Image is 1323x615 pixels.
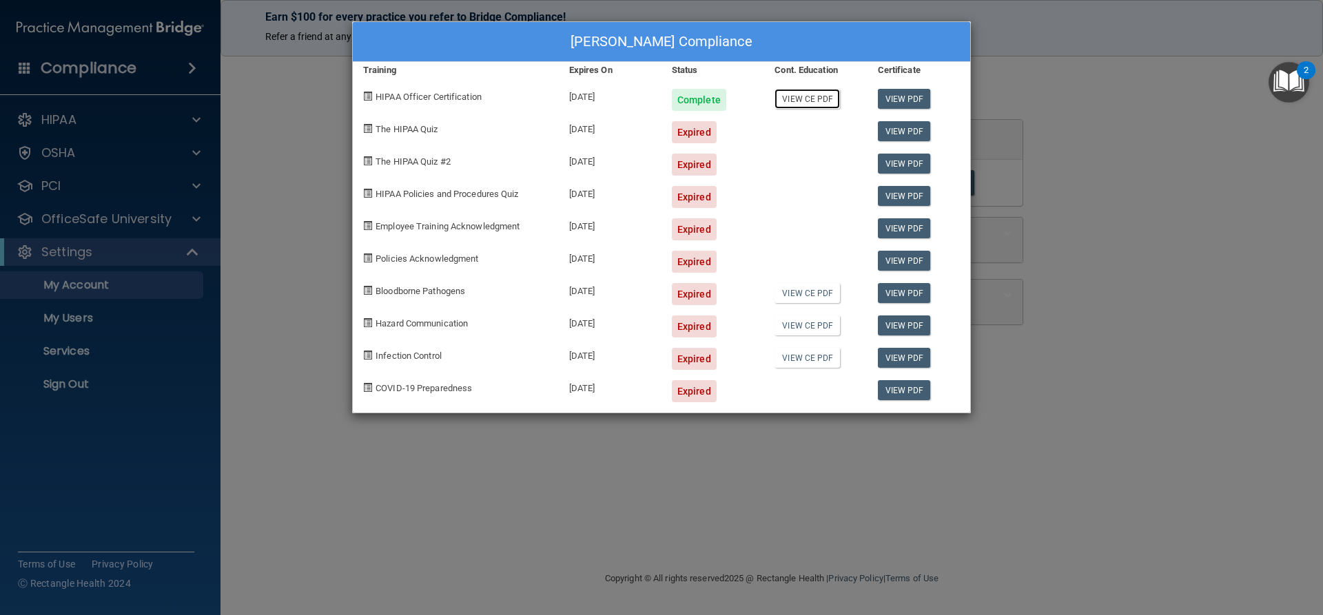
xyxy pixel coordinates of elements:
[559,176,661,208] div: [DATE]
[672,283,717,305] div: Expired
[376,124,438,134] span: The HIPAA Quiz
[353,62,559,79] div: Training
[672,380,717,402] div: Expired
[672,348,717,370] div: Expired
[878,186,931,206] a: View PDF
[878,218,931,238] a: View PDF
[376,221,520,231] span: Employee Training Acknowledgment
[353,22,970,62] div: [PERSON_NAME] Compliance
[559,273,661,305] div: [DATE]
[376,92,482,102] span: HIPAA Officer Certification
[559,62,661,79] div: Expires On
[376,253,478,264] span: Policies Acknowledgment
[559,143,661,176] div: [DATE]
[764,62,867,79] div: Cont. Education
[775,348,840,368] a: View CE PDF
[376,351,442,361] span: Infection Control
[672,186,717,208] div: Expired
[878,283,931,303] a: View PDF
[878,154,931,174] a: View PDF
[878,348,931,368] a: View PDF
[559,370,661,402] div: [DATE]
[376,189,518,199] span: HIPAA Policies and Procedures Quiz
[672,121,717,143] div: Expired
[1269,62,1309,103] button: Open Resource Center, 2 new notifications
[661,62,764,79] div: Status
[672,154,717,176] div: Expired
[775,315,840,335] a: View CE PDF
[376,286,465,296] span: Bloodborne Pathogens
[559,305,661,337] div: [DATE]
[878,121,931,141] a: View PDF
[376,383,472,393] span: COVID-19 Preparedness
[672,315,717,337] div: Expired
[672,89,726,111] div: Complete
[559,111,661,143] div: [DATE]
[878,380,931,400] a: View PDF
[878,251,931,271] a: View PDF
[376,156,451,167] span: The HIPAA Quiz #2
[559,240,661,273] div: [DATE]
[775,89,840,109] a: View CE PDF
[878,89,931,109] a: View PDF
[775,283,840,303] a: View CE PDF
[1304,70,1309,88] div: 2
[672,218,717,240] div: Expired
[376,318,468,329] span: Hazard Communication
[559,337,661,370] div: [DATE]
[559,79,661,111] div: [DATE]
[868,62,970,79] div: Certificate
[559,208,661,240] div: [DATE]
[878,315,931,335] a: View PDF
[672,251,717,273] div: Expired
